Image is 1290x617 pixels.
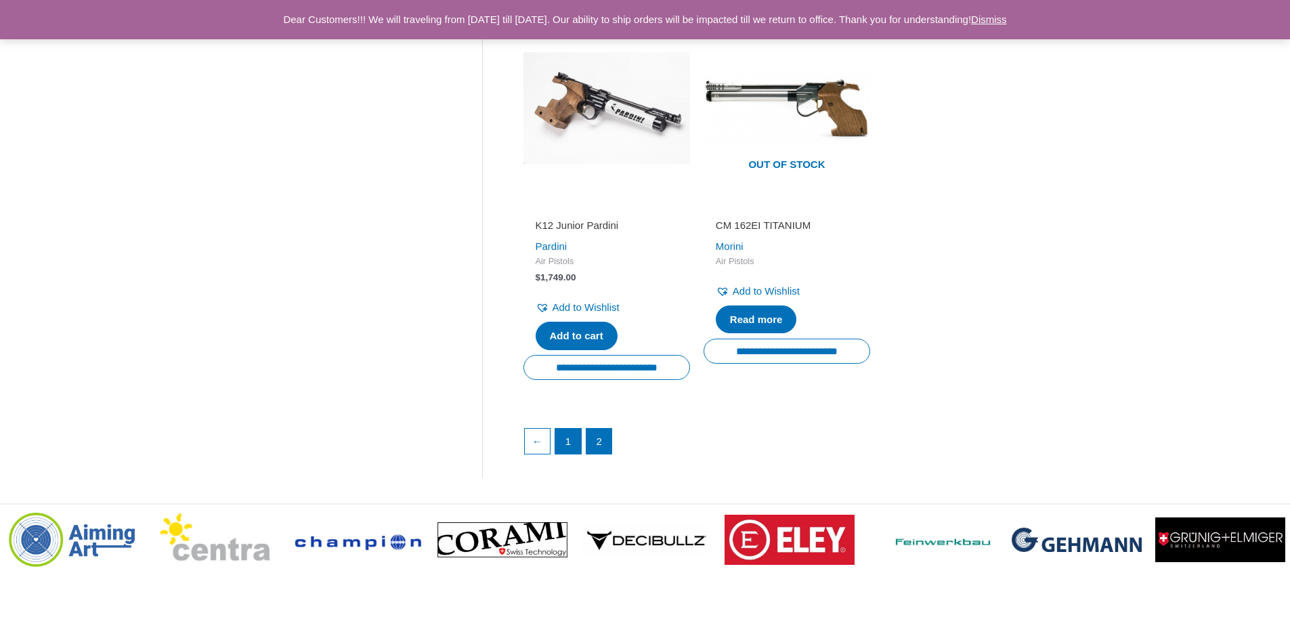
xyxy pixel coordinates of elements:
a: Add to Wishlist [716,282,800,301]
span: Add to Wishlist [553,301,620,313]
a: Read more about “CM 162EI TITANIUM” [716,305,797,334]
iframe: Customer reviews powered by Trustpilot [716,200,858,216]
a: Add to cart: “K12 Junior Pardini” [536,322,618,350]
img: CM 162EI TITANIUM [704,24,870,191]
a: Out of stock [704,24,870,191]
a: Dismiss [971,14,1007,25]
h2: CM 162EI TITANIUM [716,219,858,232]
a: ← [525,429,551,454]
a: Morini [716,240,744,252]
img: brand logo [725,515,855,566]
bdi: 1,749.00 [536,272,576,282]
nav: Product Pagination [523,428,1051,462]
span: $ [536,272,541,282]
span: Out of stock [714,150,860,182]
span: Page 2 [586,429,612,454]
span: Air Pistols [716,256,858,268]
a: CM 162EI TITANIUM [716,219,858,237]
img: K12 Junior Pardini [523,24,690,191]
span: Air Pistols [536,256,678,268]
a: K12 Junior Pardini [536,219,678,237]
a: Pardini [536,240,567,252]
a: Add to Wishlist [536,298,620,317]
h2: K12 Junior Pardini [536,219,678,232]
span: Add to Wishlist [733,285,800,297]
a: Page 1 [555,429,581,454]
iframe: Customer reviews powered by Trustpilot [536,200,678,216]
